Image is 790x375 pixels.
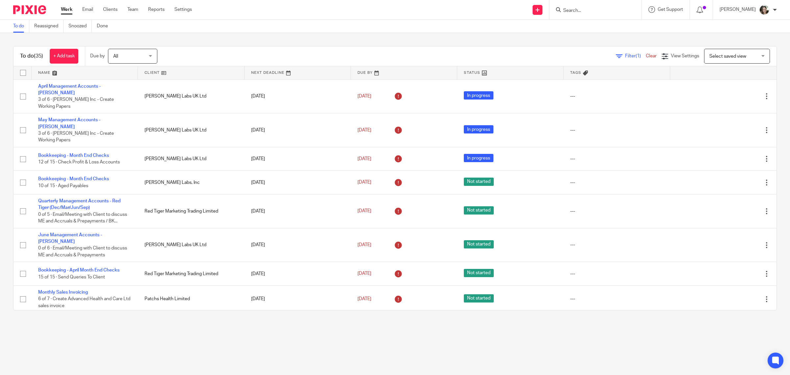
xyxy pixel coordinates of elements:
[38,246,127,258] span: 0 of 6 · Email/Meeting with Client to discuss ME and Accruals & Prepayments
[570,71,581,74] span: Tags
[245,285,351,312] td: [DATE]
[658,7,683,12] span: Get Support
[103,6,118,13] a: Clients
[13,20,29,33] a: To do
[38,160,120,164] span: 12 of 15 · Check Profit & Loss Accounts
[38,84,101,95] a: April Management Accounts - [PERSON_NAME]
[61,6,72,13] a: Work
[34,20,64,33] a: Reassigned
[38,212,127,224] span: 0 of 5 · Email/Meeting with Client to discuss ME and Accruals & Prepayments / BK...
[138,194,244,228] td: Red Tiger Marketing Trading Limited
[570,127,663,133] div: ---
[671,54,699,58] span: View Settings
[138,79,244,113] td: [PERSON_NAME] Labs UK Ltd
[570,296,663,302] div: ---
[245,262,351,285] td: [DATE]
[570,242,663,248] div: ---
[38,290,88,295] a: Monthly Sales Invoicing
[113,54,118,59] span: All
[38,268,119,273] a: Bookkeeping - April Month End Checks
[646,54,657,58] a: Clear
[38,233,102,244] a: June Management Accounts - [PERSON_NAME]
[245,113,351,147] td: [DATE]
[720,6,756,13] p: [PERSON_NAME]
[625,54,646,58] span: Filter
[464,154,493,162] span: In progress
[570,179,663,186] div: ---
[34,53,43,59] span: (35)
[174,6,192,13] a: Settings
[464,125,493,133] span: In progress
[636,54,641,58] span: (1)
[245,194,351,228] td: [DATE]
[127,6,138,13] a: Team
[709,54,746,59] span: Select saved view
[82,6,93,13] a: Email
[38,275,105,279] span: 15 of 15 · Send Queries To Client
[759,5,770,15] img: barbara-raine-.jpg
[138,113,244,147] td: [PERSON_NAME] Labs UK Ltd
[464,91,493,100] span: In progress
[97,20,113,33] a: Done
[68,20,92,33] a: Snoozed
[357,209,371,214] span: [DATE]
[357,180,371,185] span: [DATE]
[357,271,371,276] span: [DATE]
[90,53,105,59] p: Due by
[138,262,244,285] td: Red Tiger Marketing Trading Limited
[138,285,244,312] td: Patchs Health Limited
[357,157,371,161] span: [DATE]
[50,49,78,64] a: + Add task
[38,297,130,308] span: 6 of 7 · Create Advanced Health and Care Ltd sales invoice
[245,79,351,113] td: [DATE]
[138,147,244,171] td: [PERSON_NAME] Labs UK Ltd
[38,131,114,143] span: 3 of 6 · [PERSON_NAME] Inc - Create Working Papers
[464,269,494,277] span: Not started
[138,171,244,194] td: [PERSON_NAME] Labs, Inc
[13,5,46,14] img: Pixie
[464,294,494,303] span: Not started
[245,171,351,194] td: [DATE]
[357,94,371,99] span: [DATE]
[38,118,100,129] a: May Management Accounts - [PERSON_NAME]
[357,297,371,301] span: [DATE]
[38,97,114,109] span: 3 of 6 · [PERSON_NAME] Inc - Create Working Papers
[148,6,165,13] a: Reports
[563,8,622,14] input: Search
[245,147,351,171] td: [DATE]
[38,184,88,188] span: 10 of 15 · Aged Payables
[464,240,494,248] span: Not started
[570,208,663,215] div: ---
[357,128,371,132] span: [DATE]
[464,178,494,186] span: Not started
[570,156,663,162] div: ---
[357,243,371,247] span: [DATE]
[245,228,351,262] td: [DATE]
[38,153,109,158] a: Bookkeeping - Month End Checks
[570,271,663,277] div: ---
[20,53,43,60] h1: To do
[38,199,120,210] a: Quarterly Management Accounts - Red Tiger (Dec/Mar/Jun/Sep)
[138,228,244,262] td: [PERSON_NAME] Labs UK Ltd
[38,177,109,181] a: Bookkeeping - Month End Checks
[464,206,494,215] span: Not started
[570,93,663,100] div: ---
